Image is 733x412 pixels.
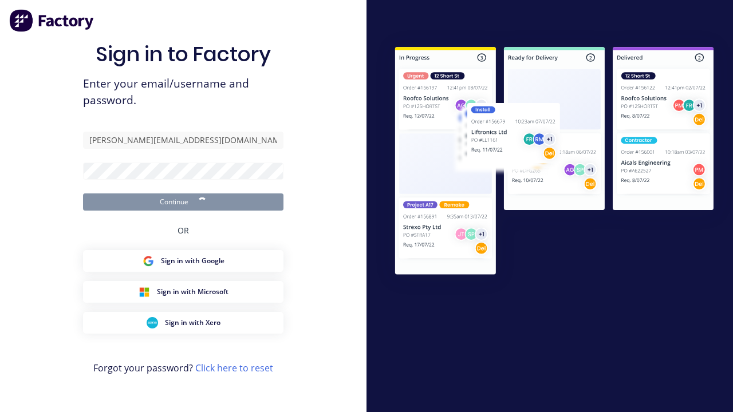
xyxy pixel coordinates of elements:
button: Microsoft Sign inSign in with Microsoft [83,281,283,303]
button: Continue [83,193,283,211]
span: Forgot your password? [93,361,273,375]
input: Email/Username [83,132,283,149]
button: Xero Sign inSign in with Xero [83,312,283,334]
a: Click here to reset [195,362,273,374]
img: Factory [9,9,95,32]
div: OR [178,211,189,250]
img: Sign in [376,29,733,295]
span: Sign in with Google [161,256,224,266]
img: Google Sign in [143,255,154,267]
button: Google Sign inSign in with Google [83,250,283,272]
img: Microsoft Sign in [139,286,150,298]
span: Sign in with Xero [165,318,220,328]
span: Sign in with Microsoft [157,287,228,297]
img: Xero Sign in [147,317,158,328]
span: Enter your email/username and password. [83,76,283,109]
h1: Sign in to Factory [96,42,271,66]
